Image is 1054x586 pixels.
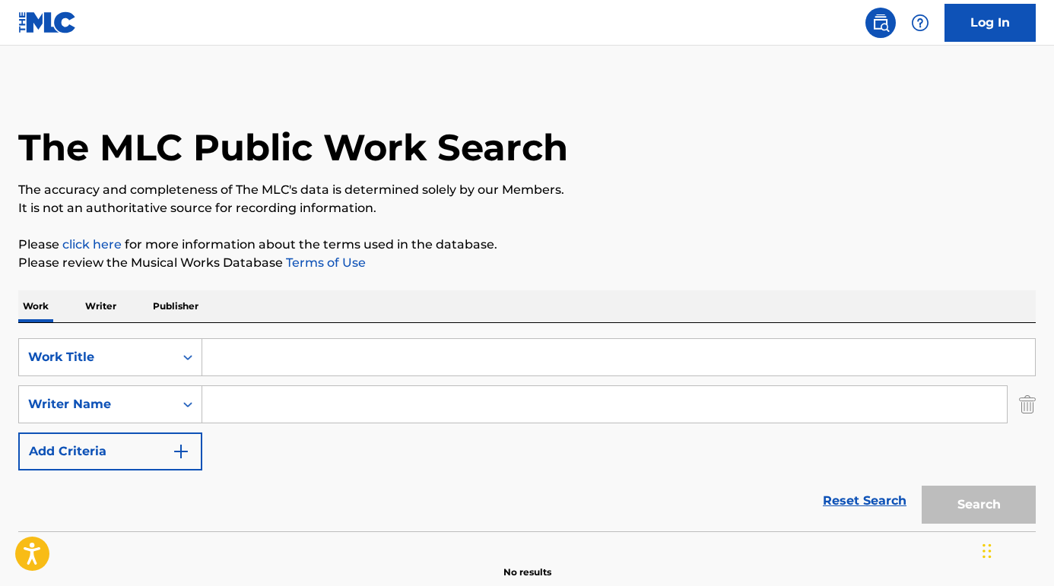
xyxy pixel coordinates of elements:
a: Reset Search [815,484,914,518]
p: Please review the Musical Works Database [18,254,1036,272]
img: search [871,14,890,32]
div: Writer Name [28,395,165,413]
div: Help [905,8,935,38]
a: Log In [944,4,1036,42]
img: Delete Criterion [1019,385,1036,423]
p: Please for more information about the terms used in the database. [18,236,1036,254]
p: No results [503,547,551,579]
div: Work Title [28,348,165,366]
p: It is not an authoritative source for recording information. [18,199,1036,217]
button: Add Criteria [18,432,202,470]
img: help [911,14,929,32]
a: Terms of Use [283,255,366,270]
p: Writer [81,290,121,322]
p: Publisher [148,290,203,322]
img: MLC Logo [18,11,77,33]
p: The accuracy and completeness of The MLC's data is determined solely by our Members. [18,181,1036,199]
p: Work [18,290,53,322]
form: Search Form [18,338,1036,531]
a: Public Search [865,8,896,38]
h1: The MLC Public Work Search [18,125,568,170]
a: click here [62,237,122,252]
div: Glisser [983,528,992,574]
img: 9d2ae6d4665cec9f34b9.svg [172,442,190,461]
div: Widget de chat [978,513,1054,586]
iframe: Chat Widget [978,513,1054,586]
